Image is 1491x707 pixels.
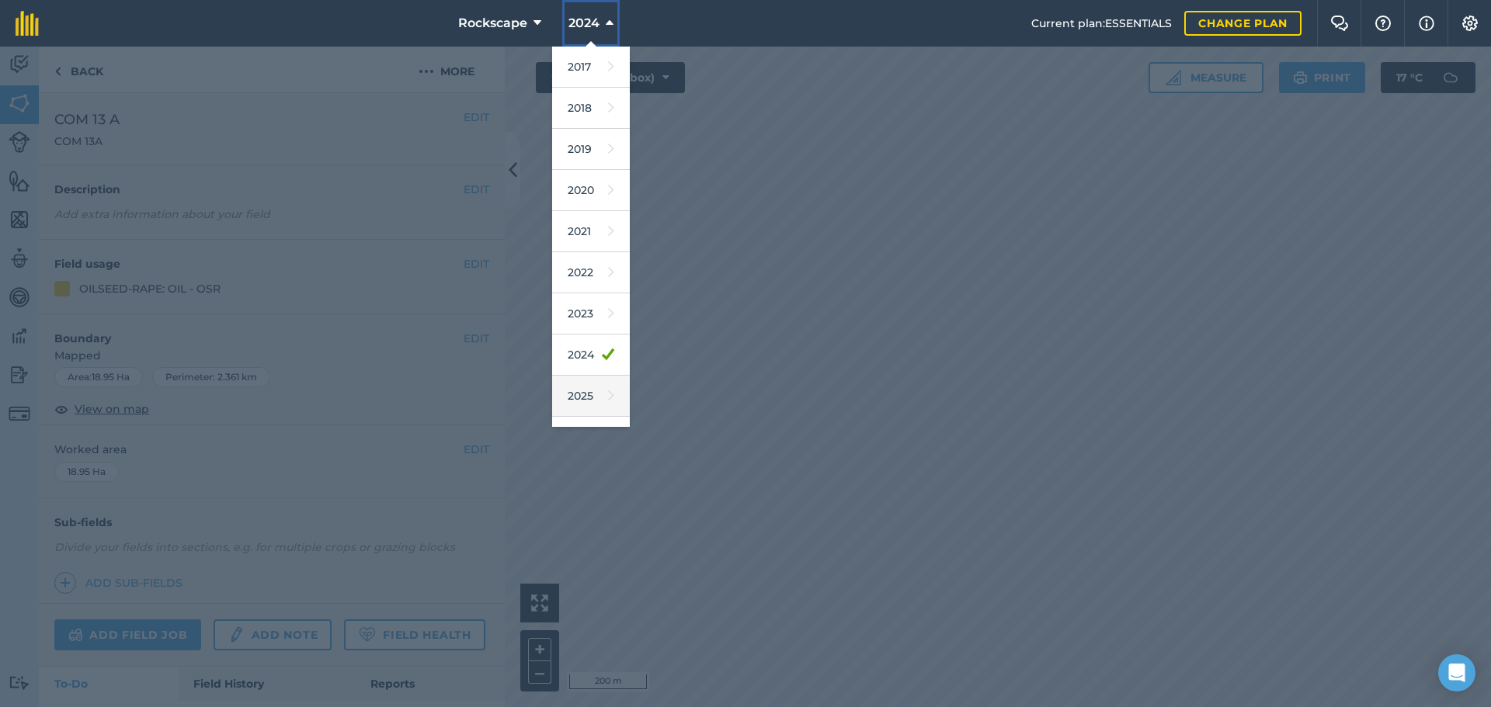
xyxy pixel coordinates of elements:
a: 2023 [552,293,630,334]
a: 2026 [552,417,630,458]
div: Open Intercom Messenger [1438,654,1475,691]
a: 2025 [552,376,630,417]
img: fieldmargin Logo [16,11,39,36]
a: 2017 [552,47,630,88]
a: 2022 [552,252,630,293]
img: A question mark icon [1374,16,1392,31]
a: 2020 [552,170,630,211]
a: Change plan [1184,11,1302,36]
span: Rockscape [458,14,527,33]
a: 2024 [552,334,630,376]
a: 2018 [552,88,630,129]
span: 2024 [568,14,600,33]
img: A cog icon [1461,16,1479,31]
img: svg+xml;base64,PHN2ZyB4bWxucz0iaHR0cDovL3d3dy53My5vcmcvMjAwMC9zdmciIHdpZHRoPSIxNyIgaGVpZ2h0PSIxNy... [1419,14,1434,33]
span: Current plan : ESSENTIALS [1031,15,1172,32]
img: Two speech bubbles overlapping with the left bubble in the forefront [1330,16,1349,31]
a: 2021 [552,211,630,252]
a: 2019 [552,129,630,170]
